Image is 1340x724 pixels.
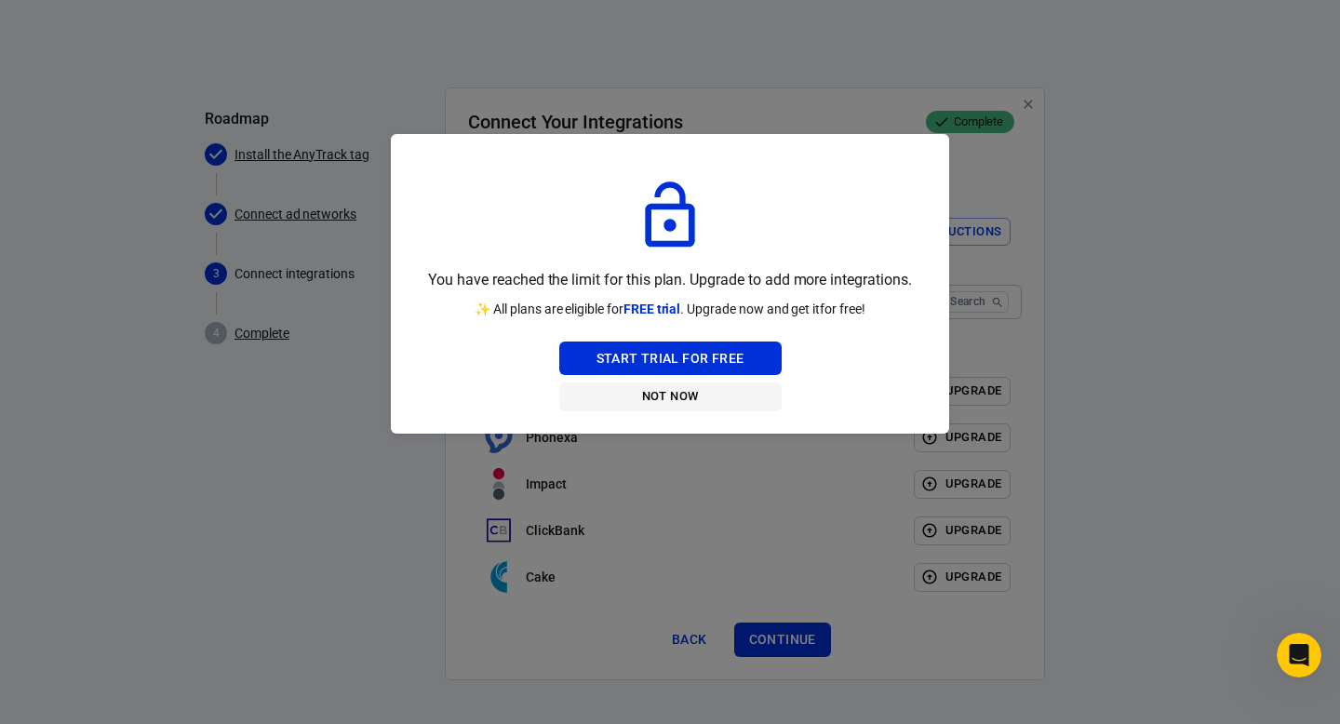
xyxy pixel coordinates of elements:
p: ✨ All plans are eligible for . Upgrade now and get it for free! [475,300,865,319]
iframe: Intercom live chat [1277,633,1321,677]
span: FREE trial [623,302,681,316]
button: Start Trial For Free [559,342,782,376]
p: You have reached the limit for this plan. Upgrade to add more integrations. [428,268,911,292]
button: Not Now [559,382,782,411]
